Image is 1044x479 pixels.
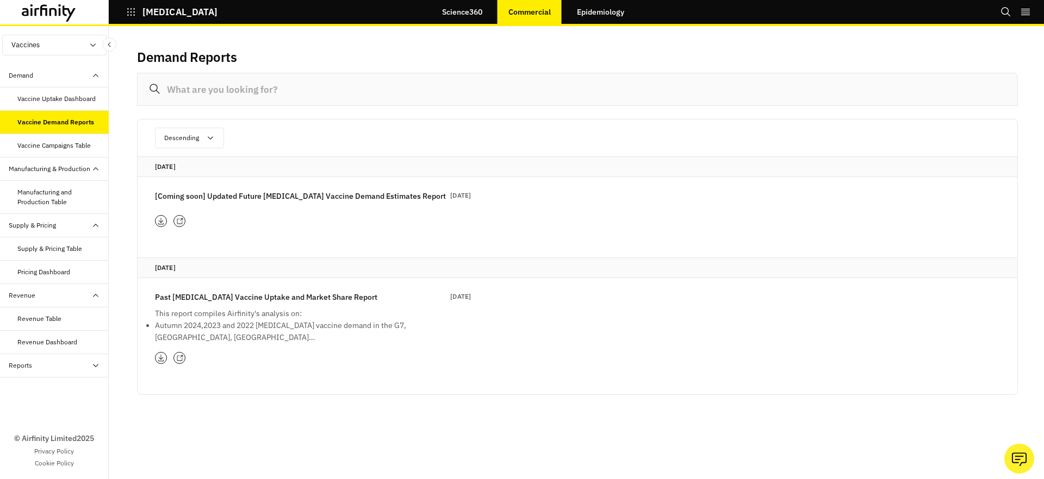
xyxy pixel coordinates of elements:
[34,446,74,456] a: Privacy Policy
[9,291,35,300] div: Revenue
[450,291,471,302] p: [DATE]
[17,141,91,150] div: Vaccine Campaigns Table
[102,37,116,52] button: Close Sidebar
[450,190,471,201] p: [DATE]
[137,73,1018,106] input: What are you looking for?
[17,187,100,207] div: Manufacturing and Production Table
[155,291,377,303] p: Past [MEDICAL_DATA] Vaccine Uptake and Market Share Report
[155,307,416,319] p: This report compiles Airfinity's analysis on:
[155,128,224,148] button: Descending
[1000,3,1011,21] button: Search
[14,433,94,444] p: © Airfinity Limited 2025
[17,94,96,104] div: Vaccine Uptake Dashboard
[35,458,74,468] a: Cookie Policy
[155,190,446,202] p: [Coming soon] Updated Future [MEDICAL_DATA] Vaccine Demand Estimates Report
[17,244,82,254] div: Supply & Pricing Table
[9,71,33,80] div: Demand
[1004,444,1034,474] button: Ask our analysts
[155,319,416,343] li: Autumn 2024,2023 and 2022 [MEDICAL_DATA] vaccine demand in the G7, [GEOGRAPHIC_DATA], [GEOGRAPHIC...
[17,117,94,127] div: Vaccine Demand Reports
[126,3,217,21] button: [MEDICAL_DATA]
[155,262,1000,273] p: [DATE]
[142,7,217,17] p: [MEDICAL_DATA]
[17,314,61,324] div: Revenue Table
[17,267,70,277] div: Pricing Dashboard
[508,8,551,16] p: Commercial
[2,35,107,55] button: Vaccines
[9,361,32,370] div: Reports
[9,164,90,174] div: Manufacturing & Production
[17,337,77,347] div: Revenue Dashboard
[155,161,1000,172] p: [DATE]
[9,220,56,230] div: Supply & Pricing
[137,49,237,65] h2: Demand Reports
